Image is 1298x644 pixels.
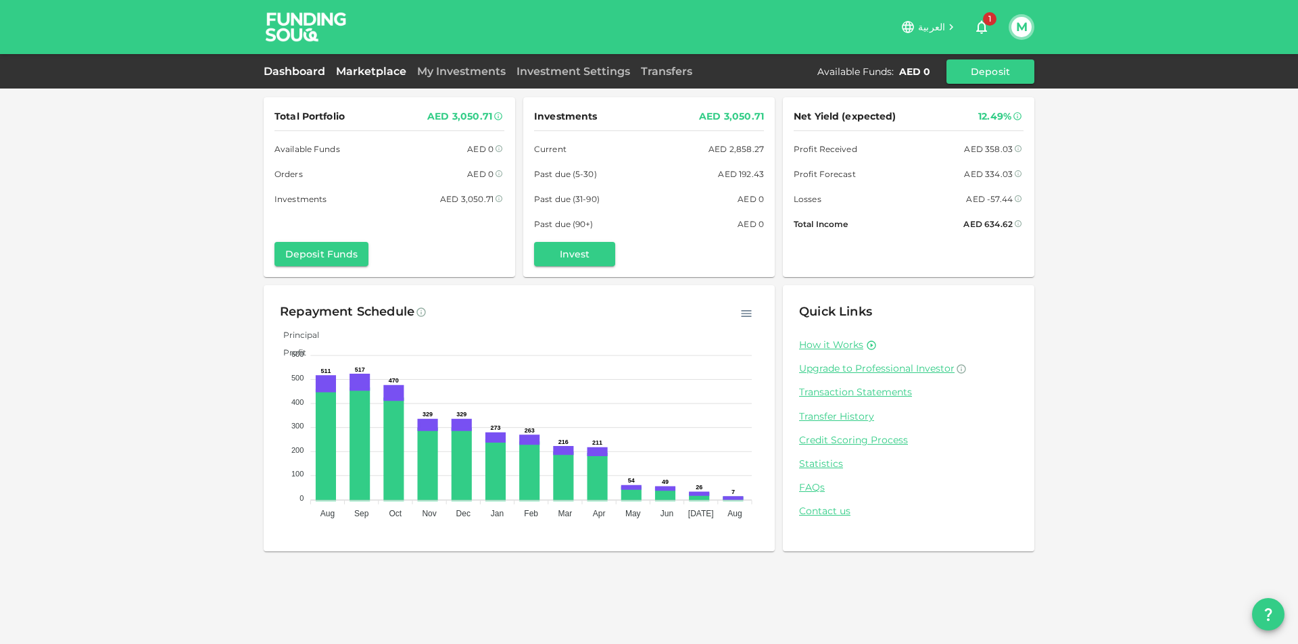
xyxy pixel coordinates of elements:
[963,217,1013,231] div: AED 634.62
[354,509,369,518] tspan: Sep
[412,65,511,78] a: My Investments
[320,509,335,518] tspan: Aug
[291,398,304,406] tspan: 400
[688,509,714,518] tspan: [DATE]
[534,192,600,206] span: Past due (31-90)
[291,470,304,478] tspan: 100
[699,108,764,125] div: AED 3,050.71
[708,142,764,156] div: AED 2,858.27
[273,347,306,357] span: Profit
[534,167,597,181] span: Past due (5-30)
[794,108,896,125] span: Net Yield (expected)
[964,142,1013,156] div: AED 358.03
[534,142,567,156] span: Current
[422,509,436,518] tspan: Nov
[280,301,414,323] div: Repayment Schedule
[1252,598,1284,630] button: question
[625,509,641,518] tspan: May
[467,142,494,156] div: AED 0
[794,217,848,231] span: Total Income
[491,509,504,518] tspan: Jan
[799,304,872,319] span: Quick Links
[794,192,821,206] span: Losses
[918,21,945,33] span: العربية
[794,167,856,181] span: Profit Forecast
[467,167,494,181] div: AED 0
[946,59,1034,84] button: Deposit
[389,509,402,518] tspan: Oct
[817,65,894,78] div: Available Funds :
[799,339,863,351] a: How it Works
[331,65,412,78] a: Marketplace
[799,386,1018,399] a: Transaction Statements
[718,167,764,181] div: AED 192.43
[534,108,597,125] span: Investments
[799,457,1018,470] a: Statistics
[738,192,764,206] div: AED 0
[291,374,304,382] tspan: 500
[968,14,995,41] button: 1
[799,362,955,374] span: Upgrade to Professional Investor
[983,12,996,26] span: 1
[799,362,1018,375] a: Upgrade to Professional Investor
[299,494,304,502] tspan: 0
[456,509,471,518] tspan: Dec
[291,422,304,430] tspan: 300
[534,217,594,231] span: Past due (90+)
[534,242,615,266] button: Invest
[264,65,331,78] a: Dashboard
[511,65,635,78] a: Investment Settings
[524,509,538,518] tspan: Feb
[799,505,1018,518] a: Contact us
[738,217,764,231] div: AED 0
[794,142,857,156] span: Profit Received
[1011,17,1032,37] button: M
[660,509,673,518] tspan: Jun
[291,350,304,358] tspan: 600
[899,65,930,78] div: AED 0
[978,108,1011,125] div: 12.49%
[964,167,1013,181] div: AED 334.03
[274,167,303,181] span: Orders
[291,446,304,454] tspan: 200
[440,192,494,206] div: AED 3,050.71
[727,509,742,518] tspan: Aug
[799,434,1018,447] a: Credit Scoring Process
[274,142,340,156] span: Available Funds
[966,192,1013,206] div: AED -57.44
[635,65,698,78] a: Transfers
[273,330,319,340] span: Principal
[274,108,345,125] span: Total Portfolio
[427,108,492,125] div: AED 3,050.71
[799,481,1018,494] a: FAQs
[274,192,327,206] span: Investments
[593,509,606,518] tspan: Apr
[799,410,1018,423] a: Transfer History
[274,242,368,266] button: Deposit Funds
[558,509,573,518] tspan: Mar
